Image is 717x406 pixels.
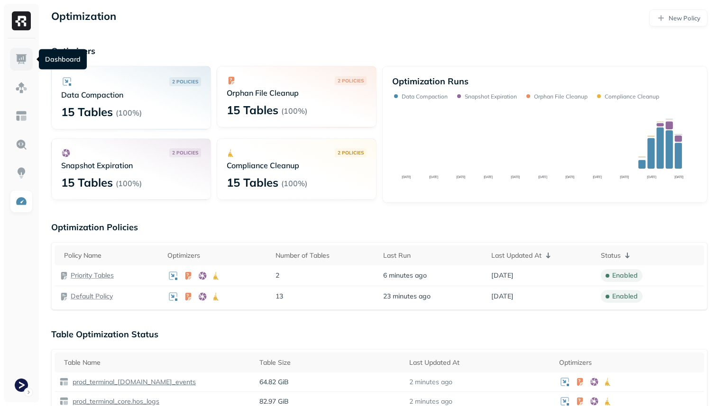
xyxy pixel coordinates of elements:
[392,76,469,87] p: Optimization Runs
[71,271,114,280] a: Priority Tables
[227,175,278,190] p: 15 Tables
[409,378,452,387] p: 2 minutes ago
[276,292,374,301] p: 13
[227,102,278,117] p: 15 Tables
[64,251,158,260] div: Policy Name
[59,377,69,387] img: table
[51,9,116,27] p: Optimization
[227,161,367,170] p: Compliance Cleanup
[338,77,364,84] p: 2 POLICIES
[465,93,517,100] p: Snapshot Expiration
[39,49,87,70] div: Dashboard
[669,14,700,23] p: New Policy
[538,175,547,179] tspan: [DATE]
[71,292,113,301] a: Default Policy
[116,108,142,117] p: ( 100% )
[409,358,550,367] div: Last Updated At
[15,167,28,179] img: Insights
[605,93,659,100] p: Compliance Cleanup
[649,9,708,27] a: New Policy
[612,271,638,280] p: enabled
[12,11,31,30] img: Ryft
[534,93,588,100] p: Orphan File Cleanup
[61,104,113,119] p: 15 Tables
[15,138,28,151] img: Query Explorer
[383,292,431,301] span: 23 minutes ago
[456,175,465,179] tspan: [DATE]
[601,250,699,261] div: Status
[71,378,196,387] p: prod_terminal_[DOMAIN_NAME]_events
[281,106,307,116] p: ( 100% )
[338,149,364,156] p: 2 POLICIES
[429,175,438,179] tspan: [DATE]
[15,53,28,65] img: Dashboard
[565,175,574,179] tspan: [DATE]
[259,358,400,367] div: Table Size
[402,93,448,100] p: Data Compaction
[383,251,482,260] div: Last Run
[15,379,28,392] img: Terminal
[69,378,196,387] a: prod_terminal_[DOMAIN_NAME]_events
[281,179,307,188] p: ( 100% )
[59,397,69,406] img: table
[167,251,266,260] div: Optimizers
[511,175,520,179] tspan: [DATE]
[69,397,159,406] a: prod_terminal_core.hos_logs
[276,271,374,280] p: 2
[61,175,113,190] p: 15 Tables
[61,90,201,99] p: Data Compaction
[491,271,514,280] span: [DATE]
[15,81,28,94] img: Assets
[116,179,142,188] p: ( 100% )
[647,175,656,179] tspan: [DATE]
[259,397,400,406] p: 82.97 GiB
[172,78,198,85] p: 2 POLICIES
[51,45,708,56] p: Optimizers
[491,292,514,301] span: [DATE]
[64,358,250,367] div: Table Name
[51,329,708,340] p: Table Optimization Status
[259,378,400,387] p: 64.82 GiB
[402,175,411,179] tspan: [DATE]
[383,271,427,280] span: 6 minutes ago
[61,161,201,170] p: Snapshot Expiration
[172,149,198,156] p: 2 POLICIES
[15,110,28,122] img: Asset Explorer
[484,175,493,179] tspan: [DATE]
[593,175,602,179] tspan: [DATE]
[71,397,159,406] p: prod_terminal_core.hos_logs
[674,175,683,179] tspan: [DATE]
[612,292,638,301] p: enabled
[276,251,374,260] div: Number of Tables
[409,397,452,406] p: 2 minutes ago
[15,195,28,208] img: Optimization
[620,175,629,179] tspan: [DATE]
[51,222,708,233] p: Optimization Policies
[491,250,591,261] div: Last Updated At
[227,88,367,98] p: Orphan File Cleanup
[559,358,699,367] div: Optimizers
